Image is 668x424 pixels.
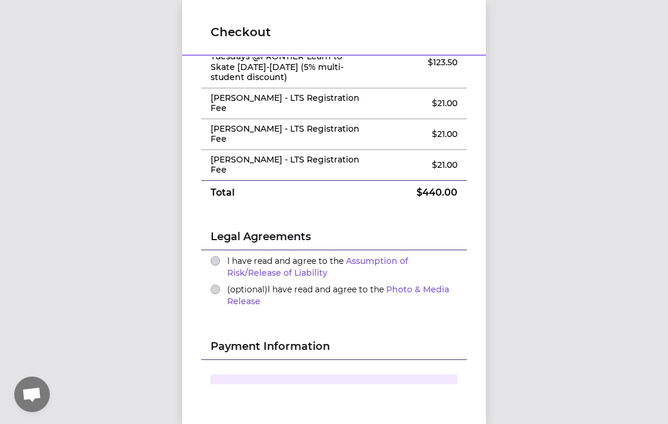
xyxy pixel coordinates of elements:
[388,186,457,200] p: $ 440.00
[227,256,408,278] a: Assumption of Risk/Release of Liability
[388,97,457,109] p: $ 21.00
[227,284,268,295] span: (optional)
[388,56,457,68] p: $ 123.50
[211,124,369,145] p: [PERSON_NAME] - LTS Registration Fee
[211,93,369,114] p: [PERSON_NAME] - LTS Registration Fee
[211,228,457,250] h2: Legal Agreements
[227,284,449,307] a: Photo & Media Release
[227,284,449,307] span: I have read and agree to the
[388,159,457,171] p: $ 21.00
[14,377,50,412] div: Open chat
[227,256,408,278] span: I have read and agree to the
[211,155,369,176] p: [PERSON_NAME] - LTS Registration Fee
[201,180,378,205] td: Total
[211,24,457,40] h1: Checkout
[388,128,457,140] p: $ 21.00
[211,338,457,359] h2: Payment Information
[211,42,369,83] p: [PERSON_NAME] - 2025 Fall Set 2 Tuesdays @FRONTIER-Learn to Skate [DATE]-[DATE] (5% multi-student...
